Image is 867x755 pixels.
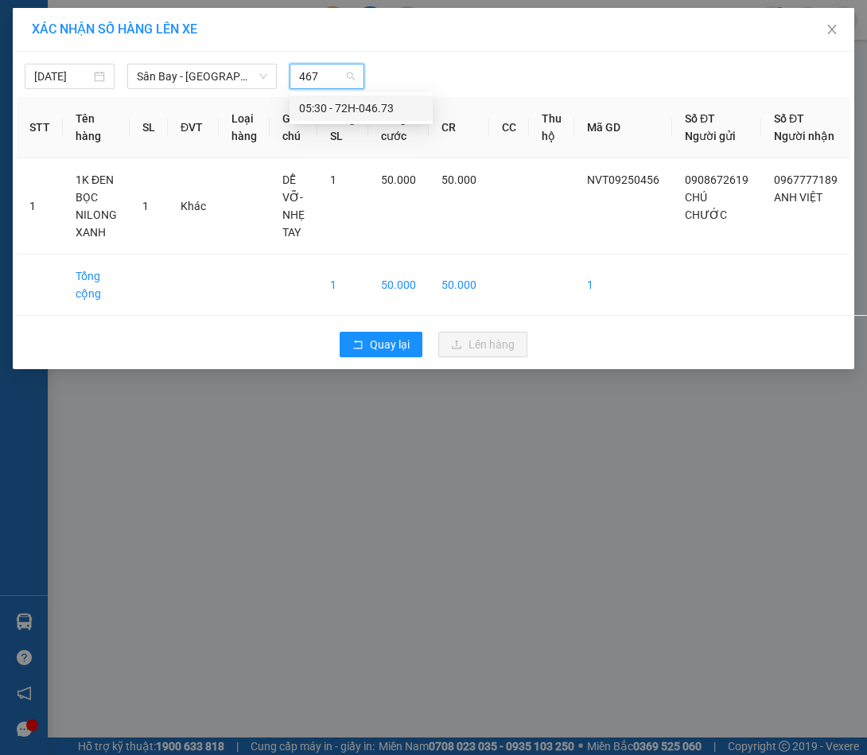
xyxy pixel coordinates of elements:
td: 50.000 [368,255,429,316]
button: uploadLên hàng [438,332,527,357]
th: CC [489,97,529,158]
button: rollbackQuay lại [340,332,422,357]
span: Số ĐT [774,112,804,125]
th: Mã GD [574,97,672,158]
span: 0967777189 [774,173,838,186]
td: 1 [317,255,368,316]
span: XÁC NHẬN SỐ HÀNG LÊN XE [32,21,197,37]
th: Loại hàng [219,97,270,158]
span: VPBR [175,112,235,140]
span: Sân Bay - Vũng Tàu [137,64,266,88]
span: Số ĐT [685,112,715,125]
span: close [826,23,838,36]
td: Khác [168,158,219,255]
div: 0967777189 [152,90,280,112]
th: Thu hộ [529,97,574,158]
span: Người gửi [685,130,736,142]
span: CHÚ CHƯỚC [685,191,727,221]
span: down [259,72,268,81]
div: VP 36 [PERSON_NAME] - Bà Rịa [152,14,280,71]
span: 1 [142,200,149,212]
div: CHÚ CHƯỚC [14,71,141,90]
span: 1 [330,173,336,186]
span: 50.000 [381,173,416,186]
div: VP 184 [PERSON_NAME] - HCM [14,14,141,71]
th: Tên hàng [63,97,130,158]
div: ANH VIỆT [152,71,280,90]
td: 1K ĐEN BỌC NILONG XANH [63,158,130,255]
span: ANH VIỆT [774,191,822,204]
td: 1 [17,158,63,255]
th: Tổng cước [368,97,429,158]
span: Quay lại [370,336,410,353]
div: 0908672619 [14,90,141,112]
th: Ghi chú [270,97,317,158]
td: 50.000 [429,255,489,316]
span: 50.000 [441,173,476,186]
td: 1 [574,255,672,316]
th: CR [429,97,489,158]
button: Close [810,8,854,53]
th: ĐVT [168,97,219,158]
th: Tổng SL [317,97,368,158]
span: DỄ VỠ-NHẸ TAY [282,173,305,239]
span: rollback [352,339,364,352]
th: STT [17,97,63,158]
span: Nhận: [152,15,190,32]
input: 15/09/2025 [34,68,91,85]
span: Gửi: [14,15,38,32]
div: 05:30 - 72H-046.73 [299,99,423,117]
span: 0908672619 [685,173,748,186]
span: Người nhận [774,130,834,142]
td: Tổng cộng [63,255,130,316]
th: SL [130,97,168,158]
span: NVT09250456 [587,173,659,186]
